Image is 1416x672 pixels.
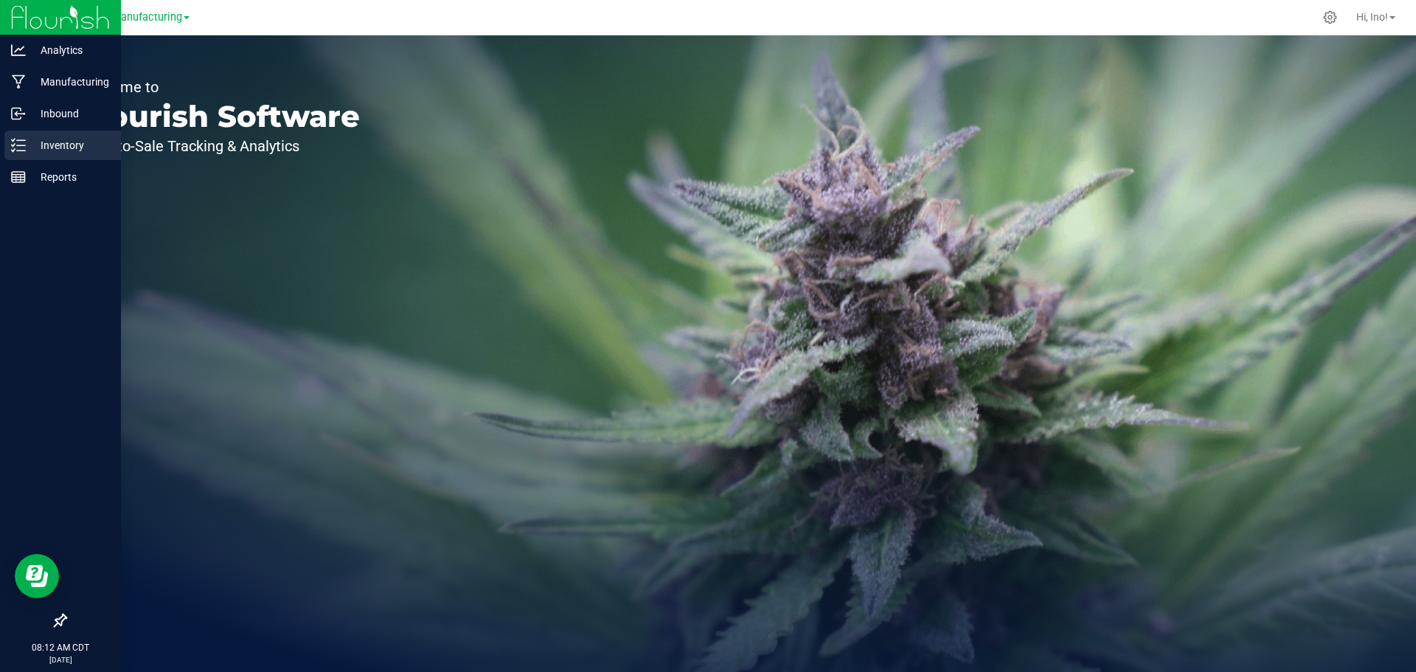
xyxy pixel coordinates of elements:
[80,102,360,131] p: Flourish Software
[11,138,26,153] inline-svg: Inventory
[26,73,114,91] p: Manufacturing
[26,136,114,154] p: Inventory
[111,11,182,24] span: Manufacturing
[26,168,114,186] p: Reports
[1321,10,1339,24] div: Manage settings
[26,41,114,59] p: Analytics
[7,654,114,665] p: [DATE]
[11,106,26,121] inline-svg: Inbound
[15,554,59,598] iframe: Resource center
[11,170,26,184] inline-svg: Reports
[80,80,360,94] p: Welcome to
[1356,11,1388,23] span: Hi, Ino!
[26,105,114,122] p: Inbound
[11,43,26,58] inline-svg: Analytics
[80,139,360,153] p: Seed-to-Sale Tracking & Analytics
[7,641,114,654] p: 08:12 AM CDT
[11,75,26,89] inline-svg: Manufacturing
